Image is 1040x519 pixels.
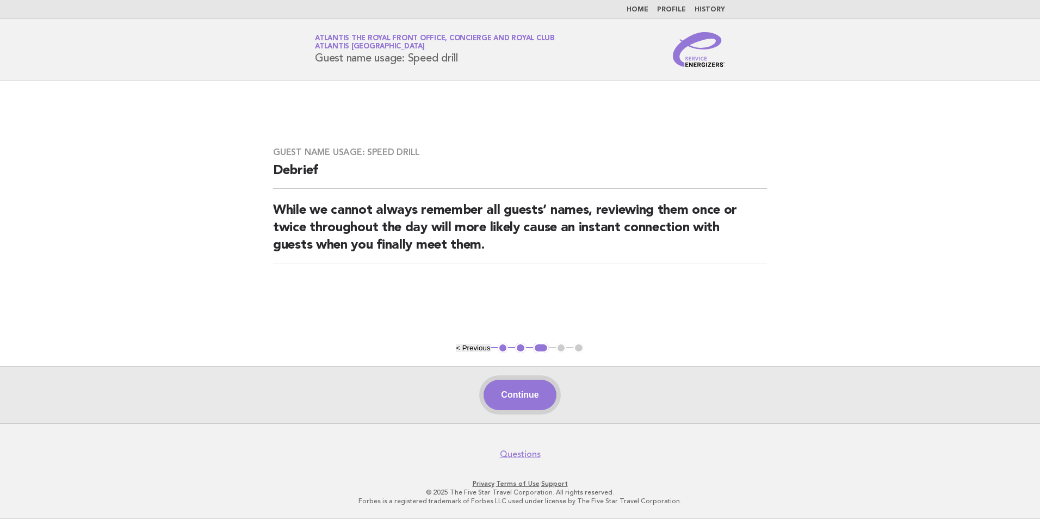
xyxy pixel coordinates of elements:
button: < Previous [456,344,490,352]
button: 1 [498,343,509,354]
p: · · [187,479,853,488]
a: Home [627,7,648,13]
a: History [695,7,725,13]
p: © 2025 The Five Star Travel Corporation. All rights reserved. [187,488,853,497]
img: Service Energizers [673,32,725,67]
a: Terms of Use [496,480,540,487]
button: 3 [533,343,549,354]
h3: Guest name usage: Speed drill [273,147,767,158]
p: Forbes is a registered trademark of Forbes LLC used under license by The Five Star Travel Corpora... [187,497,853,505]
button: 2 [515,343,526,354]
h2: While we cannot always remember all guests’ names, reviewing them once or twice throughout the da... [273,202,767,263]
a: Support [541,480,568,487]
a: Atlantis The Royal Front Office, Concierge and Royal ClubAtlantis [GEOGRAPHIC_DATA] [315,35,555,50]
a: Questions [500,449,541,460]
h2: Debrief [273,162,767,189]
span: Atlantis [GEOGRAPHIC_DATA] [315,44,425,51]
h1: Guest name usage: Speed drill [315,35,555,64]
a: Profile [657,7,686,13]
button: Continue [484,380,556,410]
a: Privacy [473,480,494,487]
